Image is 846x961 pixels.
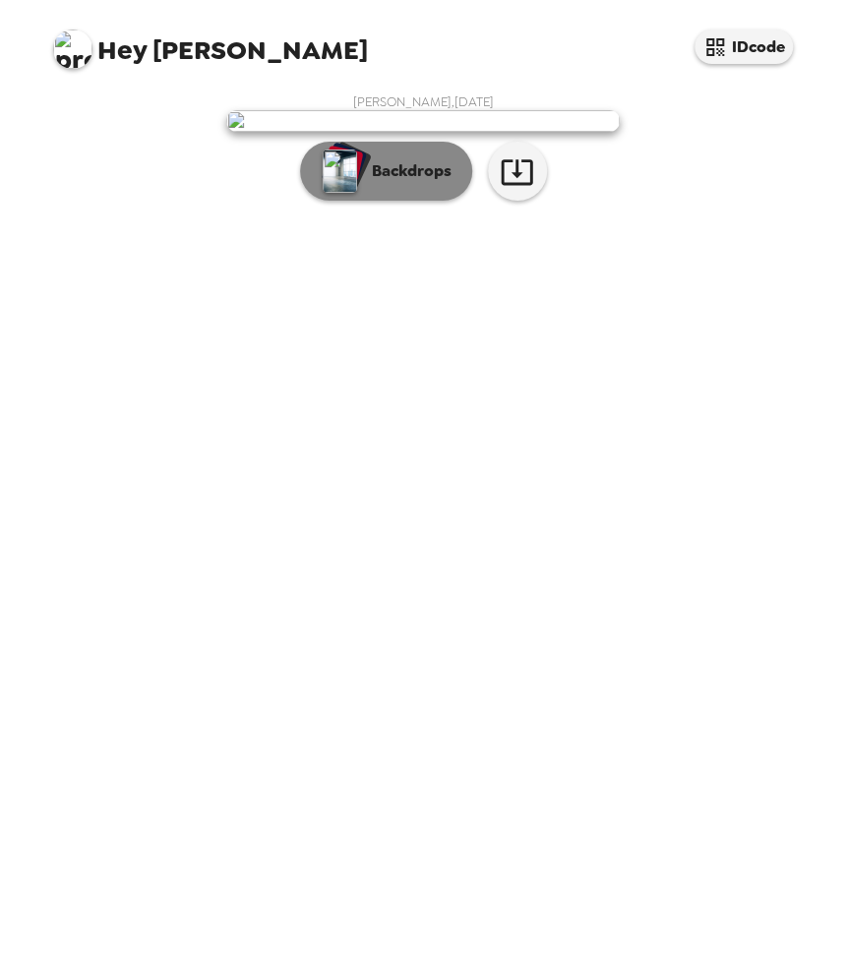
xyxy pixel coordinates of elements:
span: Hey [97,32,147,68]
span: [PERSON_NAME] , [DATE] [353,93,494,110]
p: Backdrops [362,159,452,183]
img: user [226,110,620,132]
button: IDcode [695,30,793,64]
button: Backdrops [300,142,472,201]
img: profile pic [53,30,92,69]
span: [PERSON_NAME] [53,20,368,64]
